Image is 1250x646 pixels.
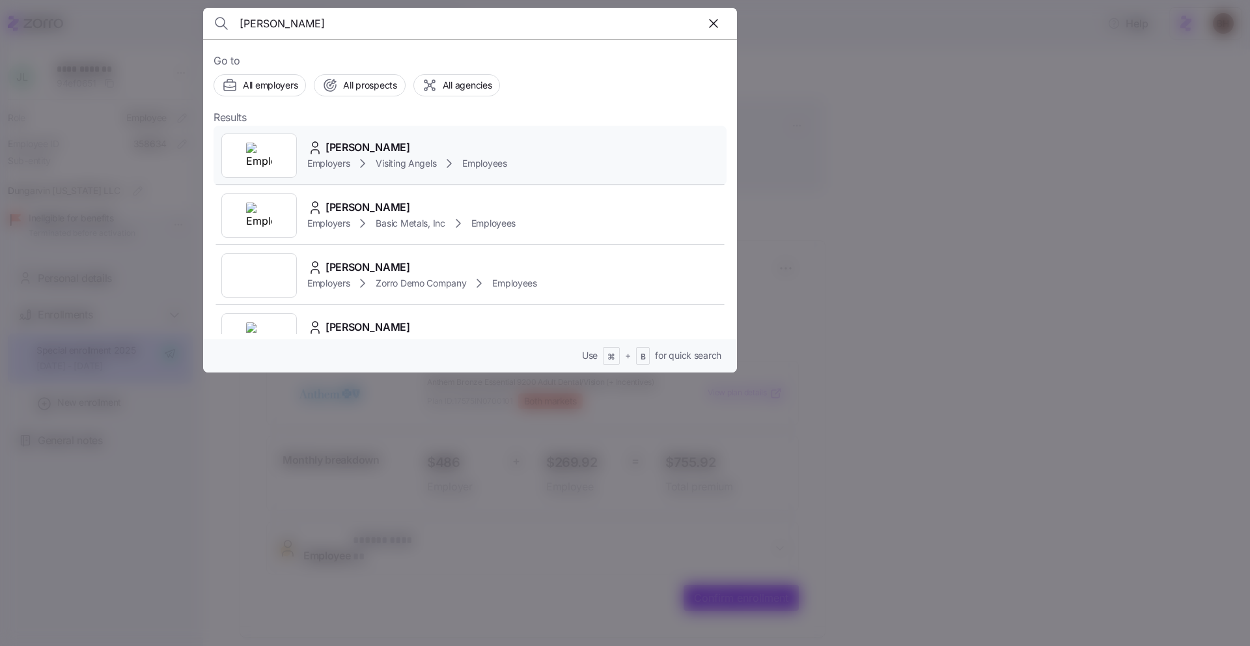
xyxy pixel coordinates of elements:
[625,349,631,362] span: +
[214,74,306,96] button: All employers
[462,157,507,170] span: Employees
[307,277,350,290] span: Employers
[326,139,410,156] span: [PERSON_NAME]
[655,349,721,362] span: for quick search
[443,79,492,92] span: All agencies
[314,74,405,96] button: All prospects
[243,79,298,92] span: All employers
[214,109,247,126] span: Results
[343,79,396,92] span: All prospects
[376,217,445,230] span: Basic Metals, Inc
[246,322,272,348] img: Employer logo
[376,157,436,170] span: Visiting Angels
[326,319,410,335] span: [PERSON_NAME]
[326,199,410,216] span: [PERSON_NAME]
[307,157,350,170] span: Employers
[246,143,272,169] img: Employer logo
[376,277,466,290] span: Zorro Demo Company
[246,203,272,229] img: Employer logo
[641,352,646,363] span: B
[471,217,516,230] span: Employees
[413,74,501,96] button: All agencies
[307,217,350,230] span: Employers
[492,277,536,290] span: Employees
[214,53,727,69] span: Go to
[607,352,615,363] span: ⌘
[326,259,410,275] span: [PERSON_NAME]
[582,349,598,362] span: Use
